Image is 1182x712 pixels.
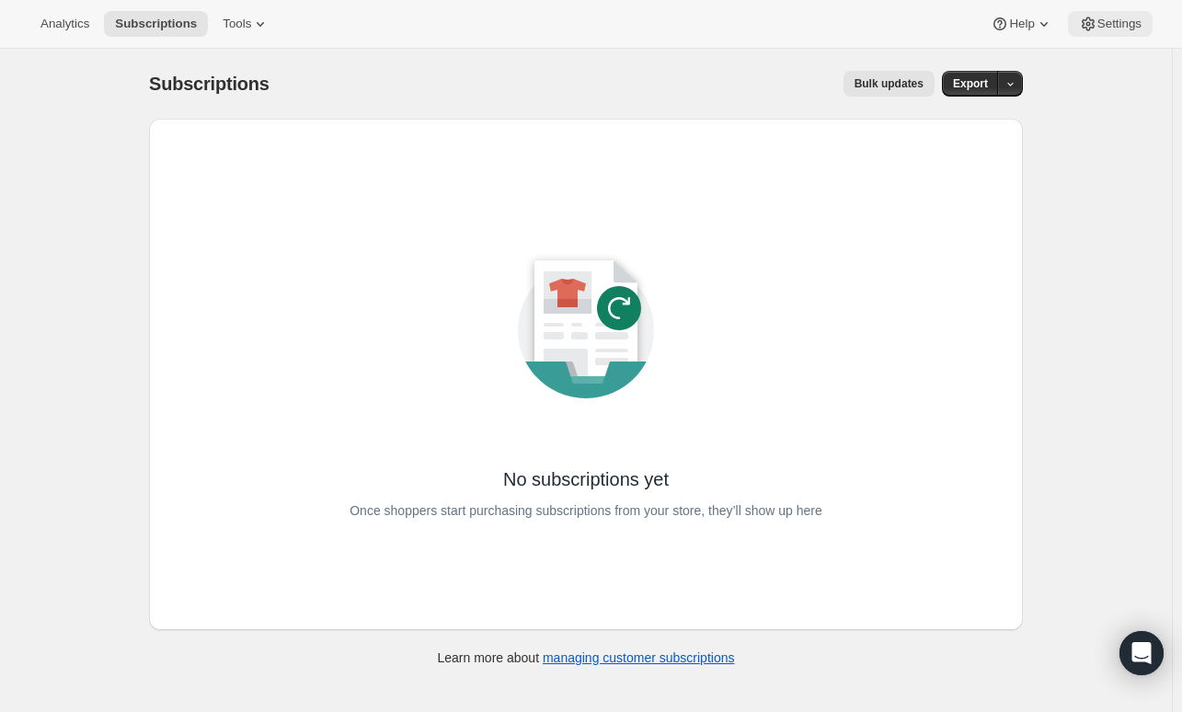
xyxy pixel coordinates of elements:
[855,76,924,91] span: Bulk updates
[115,17,197,31] span: Subscriptions
[1119,631,1164,675] div: Open Intercom Messenger
[942,71,999,97] button: Export
[1097,17,1142,31] span: Settings
[350,498,822,523] p: Once shoppers start purchasing subscriptions from your store, they’ll show up here
[438,649,735,667] p: Learn more about
[149,74,270,94] span: Subscriptions
[953,76,988,91] span: Export
[40,17,89,31] span: Analytics
[843,71,935,97] button: Bulk updates
[212,11,281,37] button: Tools
[503,466,669,492] p: No subscriptions yet
[980,11,1063,37] button: Help
[1009,17,1034,31] span: Help
[1068,11,1153,37] button: Settings
[543,650,735,665] a: managing customer subscriptions
[29,11,100,37] button: Analytics
[223,17,251,31] span: Tools
[104,11,208,37] button: Subscriptions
